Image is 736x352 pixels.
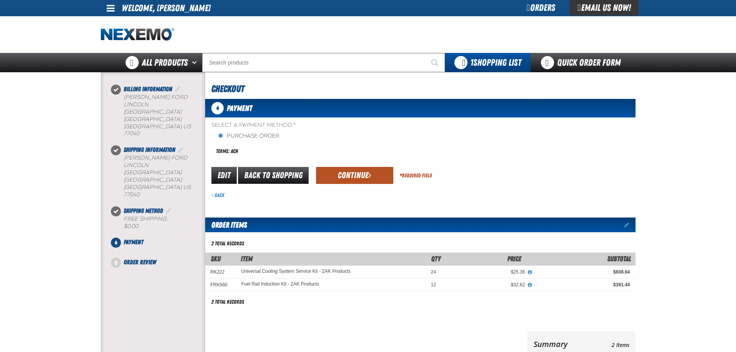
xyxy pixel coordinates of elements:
[447,282,525,288] div: $32.62
[124,155,187,168] span: [PERSON_NAME] Ford Lincoln
[116,258,205,267] li: Order Review. Step 5 of 5. Not Completed
[124,85,172,93] span: Billing Information
[211,240,244,247] div: 2 total records
[174,85,182,93] a: Edit Billing Information
[447,269,525,275] div: $25.36
[211,83,244,94] span: Checkout
[431,282,436,287] span: 12
[124,207,163,214] span: Shipping Method
[241,269,351,274] a: Universal Cooling System Service Kit - ZAK Products
[241,255,253,263] span: Item
[110,85,205,267] nav: Checkout steps. Current step is Payment. Step 4 of 5
[205,278,236,291] td: FRK660
[525,282,535,289] button: View All Prices for Fuel Rail Induction Kit - ZAK Products
[211,122,420,129] span: Select a Payment Method
[202,53,445,72] input: Search
[111,258,121,268] span: 5
[238,167,309,184] a: Back to Shopping
[124,94,187,108] span: [PERSON_NAME] Ford Lincoln
[177,146,185,153] a: Edit Shipping Information
[211,298,244,306] div: 2 total records
[183,123,191,130] span: US
[211,255,221,263] a: SKU
[211,167,237,184] a: Edit
[607,255,631,263] span: Subtotal
[116,238,205,258] li: Payment. Step 4 of 5. Not Completed
[165,207,172,214] a: Edit Shipping Method
[124,123,182,130] span: [GEOGRAPHIC_DATA]
[211,102,224,114] span: 4
[124,177,182,183] span: [GEOGRAPHIC_DATA]
[124,258,156,266] span: Order Review
[111,238,121,248] span: 4
[142,56,188,70] span: All Products
[227,104,252,113] span: Payment
[431,255,441,263] span: Qty
[534,337,584,351] th: Summary
[189,53,202,72] button: Open All Products pages
[316,167,393,184] button: Continue
[211,192,224,198] a: Back
[211,143,420,160] div: Terms: ACH
[470,57,521,68] span: Shopping List
[124,216,205,230] div: Free Shipping:
[124,109,182,115] span: [GEOGRAPHIC_DATA]
[205,218,247,232] h2: Order Items
[124,116,182,122] span: [GEOGRAPHIC_DATA]
[431,269,436,275] span: 24
[624,222,636,228] a: Edit items
[124,238,143,246] span: Payment
[205,265,236,278] td: RK222
[183,184,191,190] span: US
[101,28,174,41] a: Home
[399,172,432,179] div: Required Field
[116,206,205,238] li: Shipping Method. Step 3 of 5. Completed
[241,282,319,287] a: Fuel Rail Induction Kit - ZAK Products
[124,130,139,137] bdo: 77040
[218,133,224,139] input: Purchase Order
[426,53,445,72] button: Start Searching
[116,145,205,206] li: Shipping Information. Step 2 of 5. Completed
[536,282,630,288] div: $391.44
[530,53,635,72] a: Quick Order Form
[470,57,473,68] strong: 1
[536,269,630,275] div: $608.64
[525,269,535,276] button: View All Prices for Universal Cooling System Service Kit - ZAK Products
[101,28,174,41] img: Nexemo logo
[124,146,175,153] span: Shipping Information
[124,169,182,176] span: [GEOGRAPHIC_DATA]
[116,85,205,145] li: Billing Information. Step 1 of 5. Completed
[124,223,138,230] strong: $0.00
[445,53,530,72] button: You have 1 Shopping List. Open to view details
[583,337,629,351] td: 2 Items
[124,184,182,190] span: [GEOGRAPHIC_DATA]
[218,133,279,140] label: Purchase Order
[124,191,139,198] bdo: 77040
[507,255,521,263] span: Price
